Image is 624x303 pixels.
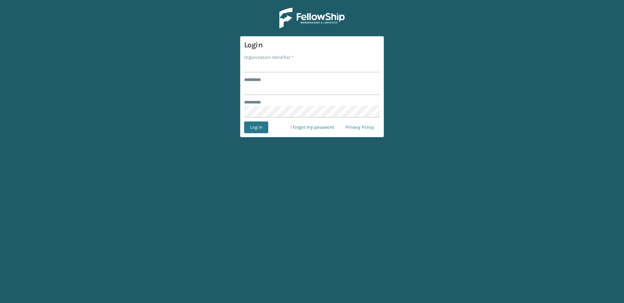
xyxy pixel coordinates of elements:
img: Logo [279,8,345,28]
h3: Login [244,40,380,50]
label: Organization Identifier [244,54,293,61]
a: Privacy Policy [340,121,380,133]
a: I forgot my password [285,121,340,133]
button: Log In [244,121,268,133]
